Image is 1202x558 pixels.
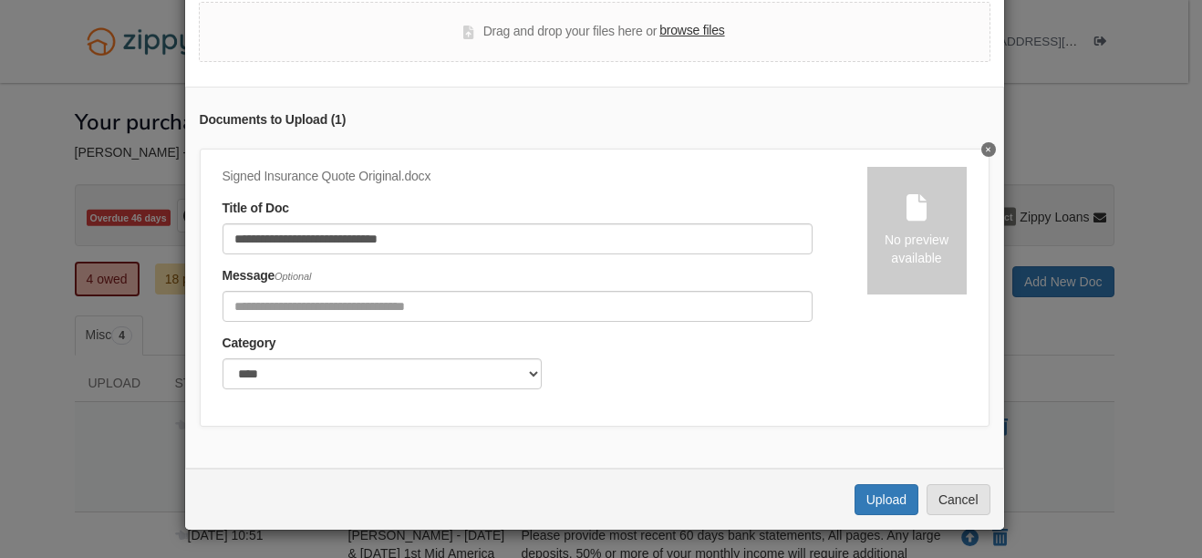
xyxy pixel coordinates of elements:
[200,110,990,130] div: Documents to Upload ( 1 )
[223,334,276,354] label: Category
[981,142,996,157] button: Delete Signed Insurance Quote Original
[275,271,311,282] span: Optional
[223,358,542,389] select: Category
[855,484,918,515] button: Upload
[223,291,813,322] input: Include any comments on this document
[223,199,289,219] label: Title of Doc
[223,223,813,254] input: Document Title
[463,21,724,43] div: Drag and drop your files here or
[223,167,813,187] div: Signed Insurance Quote Original.docx
[867,231,967,267] div: No preview available
[659,21,724,41] label: browse files
[223,266,312,286] label: Message
[927,484,990,515] button: Cancel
